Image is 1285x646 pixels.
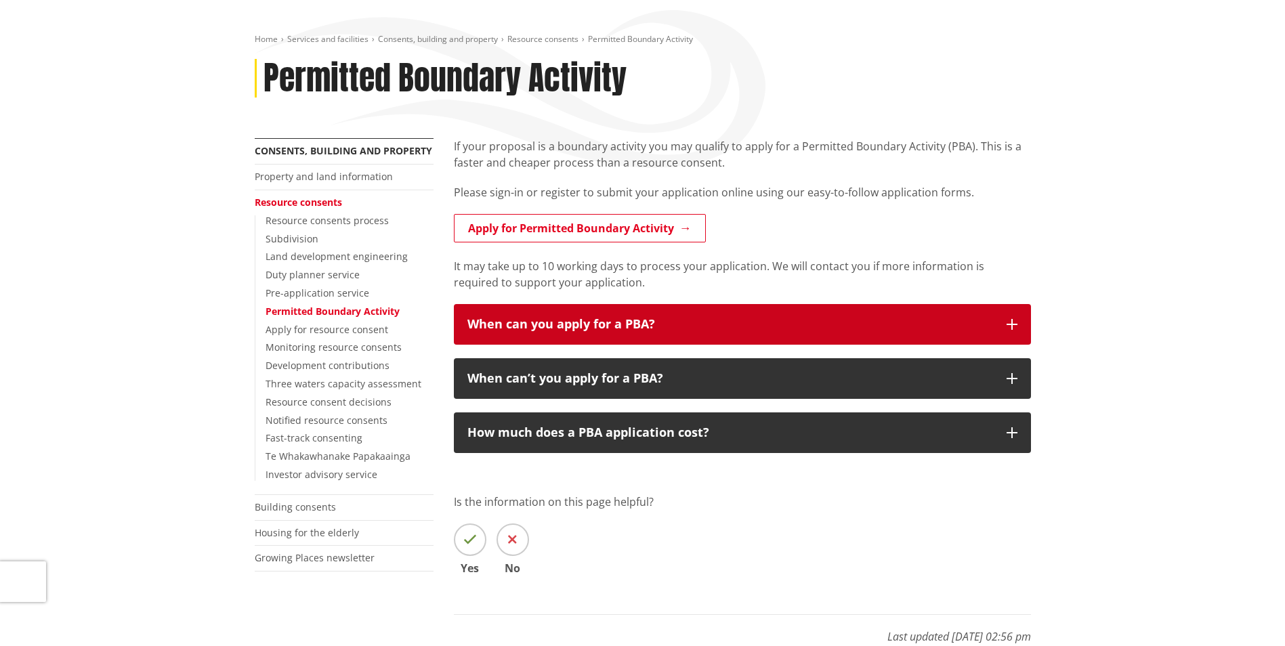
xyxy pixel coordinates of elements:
[266,359,389,372] a: Development contributions
[454,412,1031,453] button: How much does a PBA application cost?
[266,395,392,408] a: Resource consent decisions
[454,494,1031,510] p: Is the information on this page helpful?
[266,286,369,299] a: Pre-application service
[467,426,993,439] div: How much does a PBA application cost?
[266,450,410,462] a: Te Whakawhanake Papakaainga
[255,33,278,45] a: Home
[255,551,375,564] a: Growing Places newsletter
[266,468,377,481] a: Investor advisory service
[266,250,408,263] a: Land development engineering
[266,214,389,227] a: Resource consents process
[467,372,993,385] div: When can’t you apply for a PBA?
[507,33,578,45] a: Resource consents
[454,614,1031,645] p: Last updated [DATE] 02:56 pm
[266,268,360,281] a: Duty planner service
[454,258,1031,290] p: It may take up to 10 working days to process your application. We will contact you if more inform...
[266,414,387,427] a: Notified resource consents
[266,305,400,318] a: Permitted Boundary Activity
[454,214,706,242] a: Apply for Permitted Boundary Activity
[1223,589,1271,638] iframe: Messenger Launcher
[454,184,1031,200] p: Please sign-in or register to submit your application online using our easy-to-follow application...
[287,33,368,45] a: Services and facilities
[588,33,693,45] span: Permitted Boundary Activity
[255,170,393,183] a: Property and land information
[266,232,318,245] a: Subdivision
[266,341,402,353] a: Monitoring resource consents
[264,59,627,98] h1: Permitted Boundary Activity
[454,563,486,574] span: Yes
[454,358,1031,399] button: When can’t you apply for a PBA?
[467,318,993,331] div: When can you apply for a PBA?
[266,431,362,444] a: Fast-track consenting
[255,500,336,513] a: Building consents
[378,33,498,45] a: Consents, building and property
[266,323,388,336] a: Apply for resource consent
[454,138,1031,171] p: If your proposal is a boundary activity you may qualify to apply for a Permitted Boundary Activit...
[497,563,529,574] span: No
[266,377,421,390] a: Three waters capacity assessment
[255,196,342,209] a: Resource consents
[454,304,1031,345] button: When can you apply for a PBA?
[255,526,359,539] a: Housing for the elderly
[255,144,432,157] a: Consents, building and property
[255,34,1031,45] nav: breadcrumb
